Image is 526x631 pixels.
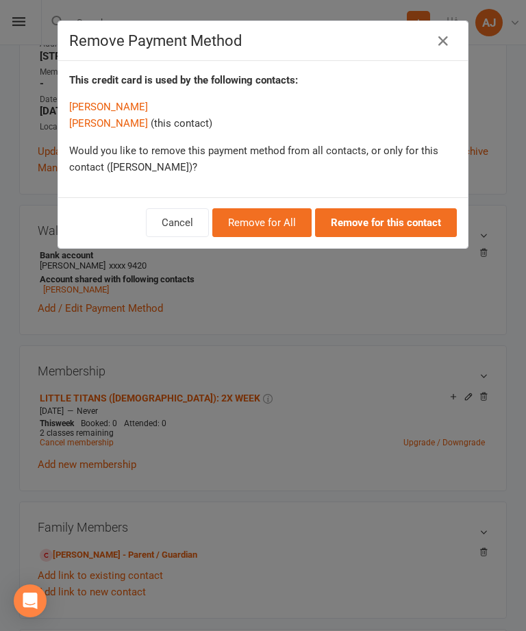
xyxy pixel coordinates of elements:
[432,30,454,52] button: Close
[212,208,312,237] button: Remove for All
[69,143,457,175] p: Would you like to remove this payment method from all contacts, or only for this contact ([PERSON...
[151,117,212,129] span: (this contact)
[69,32,457,49] h4: Remove Payment Method
[69,101,148,113] a: [PERSON_NAME]
[146,208,209,237] button: Cancel
[69,74,298,86] strong: This credit card is used by the following contacts:
[14,584,47,617] div: Open Intercom Messenger
[69,117,148,129] a: [PERSON_NAME]
[315,208,457,237] button: Remove for this contact
[331,216,441,229] strong: Remove for this contact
